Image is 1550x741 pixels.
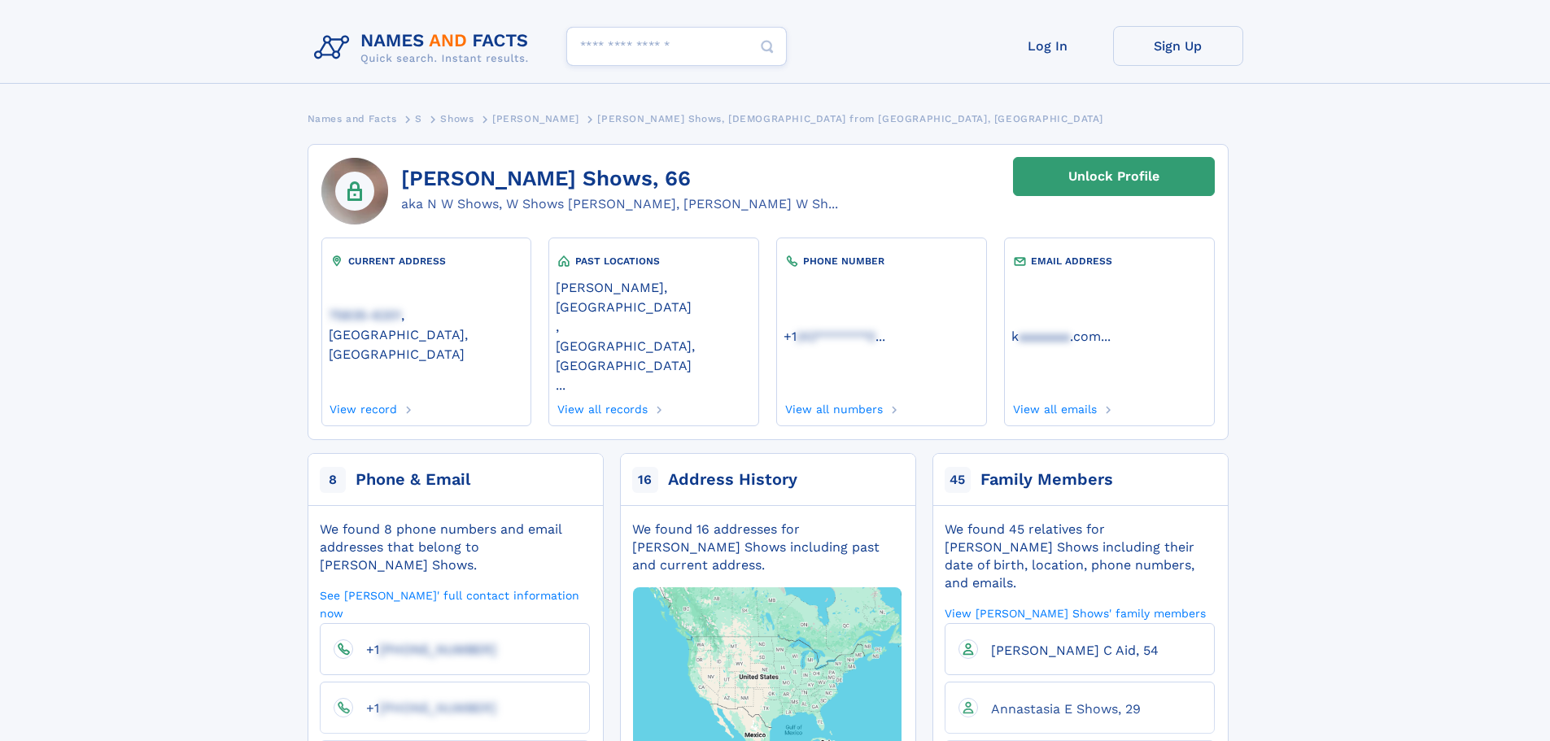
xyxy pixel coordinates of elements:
[945,521,1215,592] div: We found 45 relatives for [PERSON_NAME] Shows including their date of birth, location, phone numb...
[379,642,496,657] span: [PHONE_NUMBER]
[556,337,751,373] a: [GEOGRAPHIC_DATA], [GEOGRAPHIC_DATA]
[1011,327,1101,344] a: kaaaaaaa.com
[308,26,542,70] img: Logo Names and Facts
[379,700,496,716] span: [PHONE_NUMBER]
[978,700,1141,716] a: Annastasia E Shows, 29
[784,253,979,269] div: PHONE NUMBER
[1011,398,1097,416] a: View all emails
[415,108,422,129] a: S
[668,469,797,491] div: Address History
[440,113,474,124] span: Shows
[1013,157,1215,196] a: Unlock Profile
[353,700,496,715] a: +1[PHONE_NUMBER]
[597,113,1103,124] span: [PERSON_NAME] Shows, [DEMOGRAPHIC_DATA] from [GEOGRAPHIC_DATA], [GEOGRAPHIC_DATA]
[991,701,1141,717] span: Annastasia E Shows, 29
[980,469,1113,491] div: Family Members
[784,329,979,344] a: ...
[978,642,1159,657] a: [PERSON_NAME] C Aid, 54
[329,307,401,323] span: 75835-6201
[748,27,787,67] button: Search Button
[556,398,648,416] a: View all records
[308,108,397,129] a: Names and Facts
[1019,329,1070,344] span: aaaaaaa
[329,398,398,416] a: View record
[556,269,751,398] div: ,
[415,113,422,124] span: S
[401,194,838,214] div: aka N W Shows, W Shows [PERSON_NAME], [PERSON_NAME] W Sh...
[556,377,751,393] a: ...
[329,306,524,362] a: 75835-6201, [GEOGRAPHIC_DATA], [GEOGRAPHIC_DATA]
[1068,158,1159,195] div: Unlock Profile
[945,467,971,493] span: 45
[401,167,838,191] h1: [PERSON_NAME] Shows, 66
[991,643,1159,658] span: [PERSON_NAME] C Aid, 54
[492,113,579,124] span: [PERSON_NAME]
[440,108,474,129] a: Shows
[1011,329,1207,344] a: ...
[784,398,883,416] a: View all numbers
[983,26,1113,66] a: Log In
[1113,26,1243,66] a: Sign Up
[632,521,902,574] div: We found 16 addresses for [PERSON_NAME] Shows including past and current address.
[945,605,1206,621] a: View [PERSON_NAME] Shows' family members
[556,253,751,269] div: PAST LOCATIONS
[353,641,496,656] a: +1[PHONE_NUMBER]
[632,467,658,493] span: 16
[566,27,787,66] input: search input
[320,521,590,574] div: We found 8 phone numbers and email addresses that belong to [PERSON_NAME] Shows.
[556,278,751,315] a: [PERSON_NAME], [GEOGRAPHIC_DATA]
[1011,253,1207,269] div: EMAIL ADDRESS
[492,108,579,129] a: [PERSON_NAME]
[320,587,590,621] a: See [PERSON_NAME]' full contact information now
[329,253,524,269] div: CURRENT ADDRESS
[320,467,346,493] span: 8
[356,469,470,491] div: Phone & Email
